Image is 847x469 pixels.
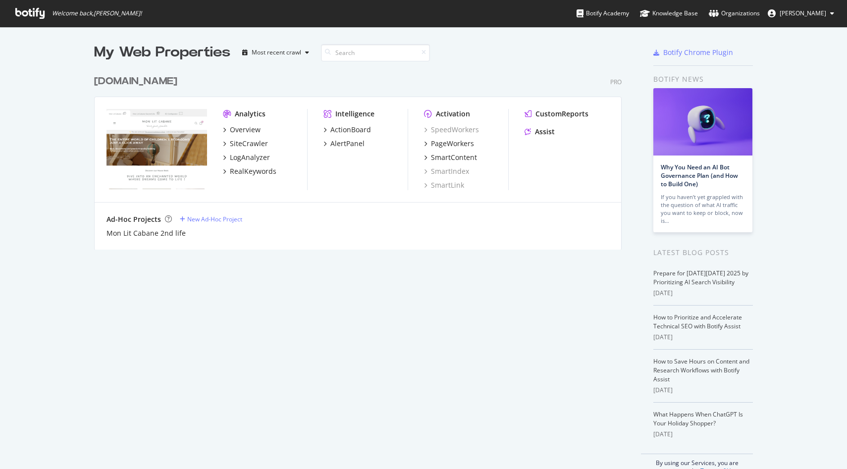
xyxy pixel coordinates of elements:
[661,193,745,225] div: If you haven’t yet grappled with the question of what AI traffic you want to keep or block, now is…
[424,153,477,162] a: SmartContent
[223,166,276,176] a: RealKeywords
[106,228,186,238] a: Mon Lit Cabane 2nd life
[653,357,749,383] a: How to Save Hours on Content and Research Workflows with Botify Assist
[106,109,207,189] img: monlitcabane.com
[230,125,261,135] div: Overview
[661,163,738,188] a: Why You Need an AI Bot Governance Plan (and How to Build One)
[106,214,161,224] div: Ad-Hoc Projects
[238,45,313,60] button: Most recent crawl
[330,125,371,135] div: ActionBoard
[653,386,753,395] div: [DATE]
[653,410,743,427] a: What Happens When ChatGPT Is Your Holiday Shopper?
[431,153,477,162] div: SmartContent
[323,125,371,135] a: ActionBoard
[235,109,265,119] div: Analytics
[760,5,842,21] button: [PERSON_NAME]
[653,313,742,330] a: How to Prioritize and Accelerate Technical SEO with Botify Assist
[525,109,588,119] a: CustomReports
[335,109,374,119] div: Intelligence
[230,166,276,176] div: RealKeywords
[640,8,698,18] div: Knowledge Base
[230,139,268,149] div: SiteCrawler
[577,8,629,18] div: Botify Academy
[436,109,470,119] div: Activation
[94,62,630,250] div: grid
[94,43,230,62] div: My Web Properties
[424,166,469,176] a: SmartIndex
[223,125,261,135] a: Overview
[525,127,555,137] a: Assist
[424,125,479,135] a: SpeedWorkers
[187,215,242,223] div: New Ad-Hoc Project
[709,8,760,18] div: Organizations
[653,289,753,298] div: [DATE]
[180,215,242,223] a: New Ad-Hoc Project
[653,48,733,57] a: Botify Chrome Plugin
[653,430,753,439] div: [DATE]
[663,48,733,57] div: Botify Chrome Plugin
[610,78,622,86] div: Pro
[94,74,177,89] div: [DOMAIN_NAME]
[653,88,752,156] img: Why You Need an AI Bot Governance Plan (and How to Build One)
[94,74,181,89] a: [DOMAIN_NAME]
[223,153,270,162] a: LogAnalyzer
[321,44,430,61] input: Search
[330,139,365,149] div: AlertPanel
[535,127,555,137] div: Assist
[653,74,753,85] div: Botify news
[431,139,474,149] div: PageWorkers
[323,139,365,149] a: AlertPanel
[780,9,826,17] span: rémi cerf
[230,153,270,162] div: LogAnalyzer
[653,333,753,342] div: [DATE]
[653,269,748,286] a: Prepare for [DATE][DATE] 2025 by Prioritizing AI Search Visibility
[223,139,268,149] a: SiteCrawler
[653,247,753,258] div: Latest Blog Posts
[252,50,301,55] div: Most recent crawl
[535,109,588,119] div: CustomReports
[52,9,142,17] span: Welcome back, [PERSON_NAME] !
[424,139,474,149] a: PageWorkers
[424,180,464,190] a: SmartLink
